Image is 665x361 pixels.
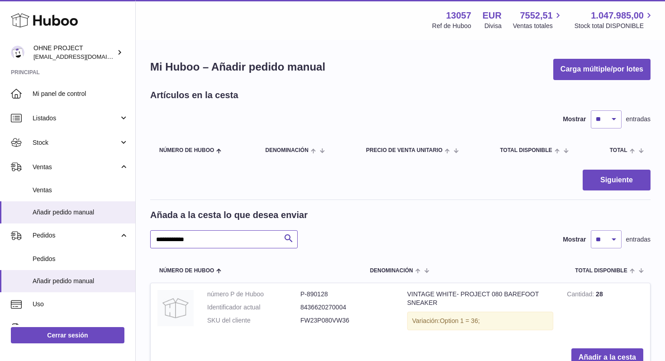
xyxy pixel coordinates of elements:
span: Número de Huboo [159,268,214,274]
span: Stock [33,138,119,147]
dt: Identificador actual [207,303,300,312]
span: Ventas totales [513,22,563,30]
dd: FW23P080VW36 [300,316,394,325]
strong: EUR [483,9,502,22]
button: Carga múltiple/por lotes [553,59,651,80]
h2: Añada a la cesta lo que desea enviar [150,209,308,221]
span: Denominación [370,268,413,274]
h1: Mi Huboo – Añadir pedido manual [150,60,325,74]
span: entradas [626,115,651,123]
span: 1.047.985,00 [591,9,644,22]
button: Siguiente [583,170,651,191]
a: 1.047.985,00 Stock total DISPONIBLE [575,9,654,30]
dt: SKU del cliente [207,316,300,325]
h2: Artículos en la cesta [150,89,238,101]
a: Cerrar sesión [11,327,124,343]
span: Número de Huboo [159,147,214,153]
strong: Cantidad [567,290,596,300]
span: 7552,51 [520,9,552,22]
span: [EMAIL_ADDRESS][DOMAIN_NAME] [33,53,133,60]
dd: 8436620270004 [300,303,394,312]
a: 7552,51 Ventas totales [513,9,563,30]
div: Divisa [484,22,502,30]
span: Total [610,147,627,153]
span: Facturación y pagos [33,324,119,333]
span: Pedidos [33,231,119,240]
span: Precio de venta unitario [366,147,442,153]
strong: 13057 [446,9,471,22]
img: VINTAGE WHITE- PROJECT 080 BAREFOOT SNEAKER [157,290,194,326]
div: Ref de Huboo [432,22,471,30]
span: Ventas [33,186,128,195]
span: Total DISPONIBLE [575,268,627,274]
span: Total DISPONIBLE [500,147,552,153]
span: entradas [626,235,651,244]
span: Mi panel de control [33,90,128,98]
span: Option 1 = 36; [440,317,480,324]
td: 28 [560,283,650,342]
span: Añadir pedido manual [33,208,128,217]
label: Mostrar [563,235,586,244]
span: Ventas [33,163,119,171]
img: support@ohneproject.com [11,46,24,59]
span: Añadir pedido manual [33,277,128,285]
dt: número P de Huboo [207,290,300,299]
span: Denominación [265,147,308,153]
span: Listados [33,114,119,123]
div: Variación: [407,312,553,330]
span: Pedidos [33,255,128,263]
td: VINTAGE WHITE- PROJECT 080 BAREFOOT SNEAKER [400,283,560,342]
div: OHNE PROJECT [33,44,115,61]
label: Mostrar [563,115,586,123]
span: Uso [33,300,128,309]
span: Stock total DISPONIBLE [575,22,654,30]
dd: P-890128 [300,290,394,299]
